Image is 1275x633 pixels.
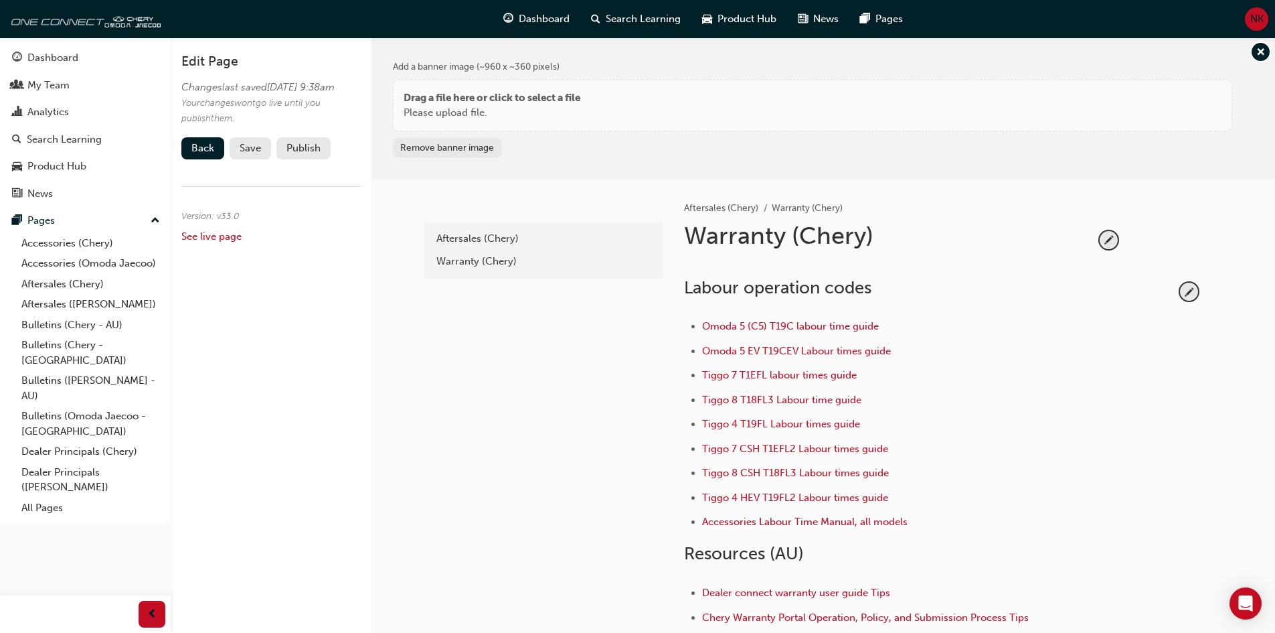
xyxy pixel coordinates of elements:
span: Resources (AU) [684,543,804,564]
span: Add a banner image (~960 x ~360 pixels) [393,61,560,72]
span: News [813,11,839,27]
div: Dashboard [27,50,78,66]
a: Dashboard [5,46,165,70]
span: news-icon [798,11,808,27]
a: Tiggo 7 CSH T1EFL2 Labour times guide [702,443,888,455]
span: car-icon [702,11,712,27]
a: Dealer Principals ([PERSON_NAME]) [16,462,165,498]
span: up-icon [151,212,160,230]
span: NK [1250,11,1264,27]
a: See live page [181,230,242,242]
span: Product Hub [717,11,776,27]
span: Pages [875,11,903,27]
button: NK [1245,7,1268,31]
a: Warranty (Chery) [430,250,657,273]
span: Version: v 33 . 0 [181,210,240,222]
p: Please upload file. [404,105,580,121]
span: guage-icon [12,52,22,64]
a: Omoda 5 EV T19CEV Labour times guide [702,345,891,357]
a: All Pages [16,498,165,518]
button: Remove banner image [393,138,502,157]
a: Search Learning [5,127,165,152]
a: guage-iconDashboard [493,5,580,33]
a: Aftersales (Chery) [16,274,165,295]
div: My Team [27,78,70,93]
a: Aftersales (Chery) [430,227,657,251]
div: Pages [27,213,55,228]
span: guage-icon [503,11,513,27]
a: Dealer connect warranty user guide Tips [702,587,890,599]
a: Analytics [5,100,165,125]
button: Pages [5,208,165,233]
a: Tiggo 7 T1EFL labour times guide [702,369,857,381]
span: news-icon [12,188,22,200]
p: Drag a file here or click to select a file [404,90,580,106]
a: Bulletins (Chery - [GEOGRAPHIC_DATA]) [16,335,165,370]
button: Publish [276,137,331,159]
a: search-iconSearch Learning [580,5,691,33]
span: pages-icon [12,215,22,227]
span: search-icon [12,134,21,146]
a: My Team [5,73,165,98]
a: Tiggo 8 T18FL3 Labour time guide [702,394,861,406]
li: Warranty (Chery) [772,201,843,216]
a: Tiggo 8 CSH T18FL3 Labour times guide [702,467,889,479]
button: pencil-icon [1180,283,1198,301]
a: Dealer Principals (Chery) [16,441,165,462]
button: pencil-icon [1100,231,1118,249]
div: Analytics [27,104,69,120]
a: Accessories Labour Time Manual, all models [702,516,908,528]
a: Omoda 5 (C5) T19C labour time guide [702,320,879,332]
span: search-icon [591,11,600,27]
span: car-icon [12,161,22,173]
a: Accessories (Chery) [16,233,165,254]
span: chart-icon [12,107,22,119]
span: Labour operation codes [684,277,871,298]
div: News [27,186,53,202]
span: Your changes won t go live until you publish them . [181,97,321,125]
button: cross-icon [1252,43,1270,61]
span: Save [240,142,261,154]
a: News [5,182,165,206]
a: pages-iconPages [849,5,914,33]
a: news-iconNews [787,5,849,33]
a: Bulletins (Chery - AU) [16,315,165,336]
span: pages-icon [860,11,870,27]
a: Chery Warranty Portal Operation, Policy, and Submission Process Tips [702,612,1029,624]
span: prev-icon [147,606,157,623]
img: oneconnect [7,5,161,32]
a: Tiggo 4 T19FL Labour times guide [702,418,860,430]
a: Tiggo 4 HEV T19FL2 Labour times guide [702,492,888,504]
button: DashboardMy TeamAnalyticsSearch LearningProduct HubNews [5,43,165,208]
a: Bulletins ([PERSON_NAME] - AU) [16,370,165,406]
a: Accessories (Omoda Jaecoo) [16,253,165,274]
div: Warranty (Chery) [684,221,1094,261]
div: Search Learning [27,132,102,147]
a: Aftersales (Chery) [684,202,758,214]
div: Open Intercom Messenger [1229,587,1262,620]
a: Back [181,137,224,159]
span: Dashboard [519,11,570,27]
a: Aftersales ([PERSON_NAME]) [16,294,165,315]
button: Save [230,137,271,159]
div: Changes last saved [DATE] 9:38am [181,80,355,95]
div: Product Hub [27,159,86,174]
div: Aftersales (Chery) [436,231,651,247]
h3: Edit Page [181,54,361,69]
div: Warranty (Chery) [436,254,651,269]
div: Drag a file here or click to select a filePlease upload file. [393,80,1232,131]
a: Bulletins (Omoda Jaecoo - [GEOGRAPHIC_DATA]) [16,406,165,441]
